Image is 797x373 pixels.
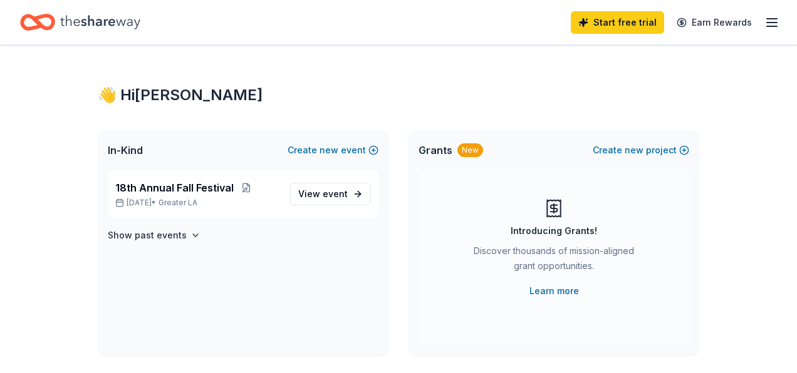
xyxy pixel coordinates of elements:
div: 👋 Hi [PERSON_NAME] [98,85,699,105]
a: View event [290,183,371,205]
span: Grants [419,143,452,158]
span: event [323,188,348,199]
h4: Show past events [108,228,187,243]
button: Createnewevent [288,143,378,158]
span: new [320,143,338,158]
div: New [457,143,483,157]
a: Start free trial [571,11,664,34]
button: Show past events [108,228,201,243]
span: In-Kind [108,143,143,158]
span: Greater LA [159,198,197,208]
span: View [298,186,348,202]
a: Home [20,8,140,37]
a: Earn Rewards [669,11,759,34]
a: Learn more [529,284,579,299]
div: Discover thousands of mission-aligned grant opportunities. [469,243,639,278]
span: new [625,143,643,158]
div: Introducing Grants! [511,223,597,238]
span: 18th Annual Fall Festival [115,180,234,195]
button: Createnewproject [593,143,689,158]
p: [DATE] • [115,198,280,208]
